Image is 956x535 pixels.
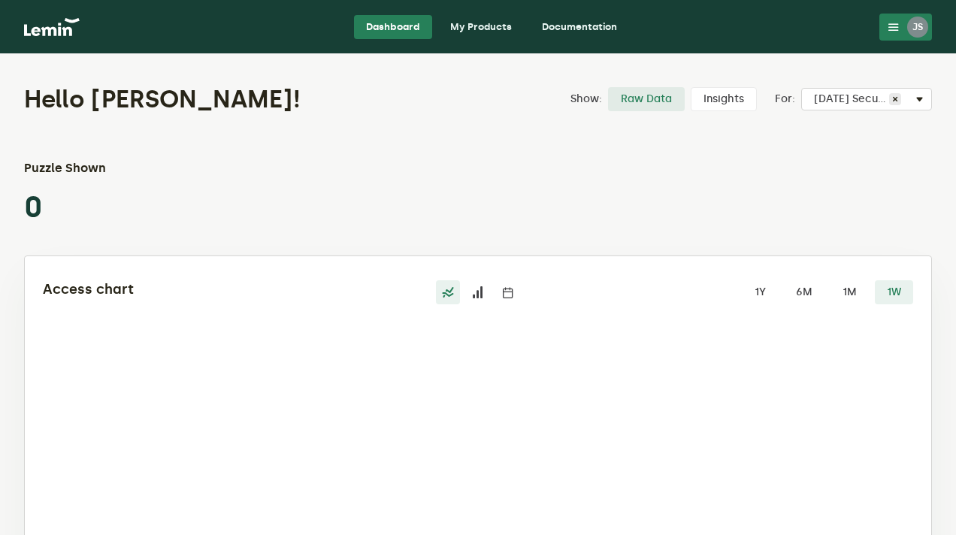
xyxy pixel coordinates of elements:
[814,93,889,105] span: [DATE] Security
[43,280,333,298] h2: Access chart
[830,280,869,304] label: 1M
[24,159,154,177] h3: Puzzle Shown
[570,93,602,105] label: Show:
[875,280,913,304] label: 1W
[691,87,757,111] label: Insights
[742,280,778,304] label: 1Y
[438,15,524,39] a: My Products
[775,93,795,105] label: For:
[24,84,476,114] h1: Hello [PERSON_NAME]!
[354,15,432,39] a: Dashboard
[530,15,629,39] a: Documentation
[608,87,685,111] label: Raw Data
[24,189,154,225] p: 0
[879,14,932,41] button: JS
[24,18,80,36] img: logo
[784,280,824,304] label: 6M
[907,17,928,38] div: JS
